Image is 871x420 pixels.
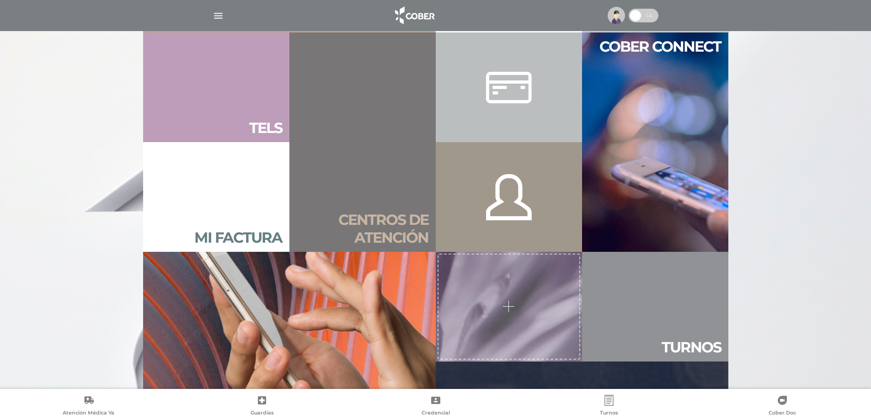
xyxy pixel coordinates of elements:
[582,32,728,252] a: Cober connect
[249,119,282,137] h2: Tels
[289,32,436,252] a: Centros de atención
[349,395,522,418] a: Credencial
[143,142,289,252] a: Mi factura
[769,409,796,418] span: Cober Doc
[2,395,175,418] a: Atención Médica Ya
[194,229,282,246] h2: Mi factura
[696,395,869,418] a: Cober Doc
[662,339,721,356] h2: Tur nos
[522,395,695,418] a: Turnos
[422,409,450,418] span: Credencial
[297,211,428,246] h2: Centros de atención
[600,409,618,418] span: Turnos
[251,409,274,418] span: Guardias
[390,5,438,27] img: logo_cober_home-white.png
[143,32,289,142] a: Tels
[582,252,728,362] a: Turnos
[63,409,114,418] span: Atención Médica Ya
[608,7,625,24] img: profile-placeholder.svg
[175,395,348,418] a: Guardias
[213,10,224,21] img: Cober_menu-lines-white.svg
[599,38,721,55] h2: Cober connect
